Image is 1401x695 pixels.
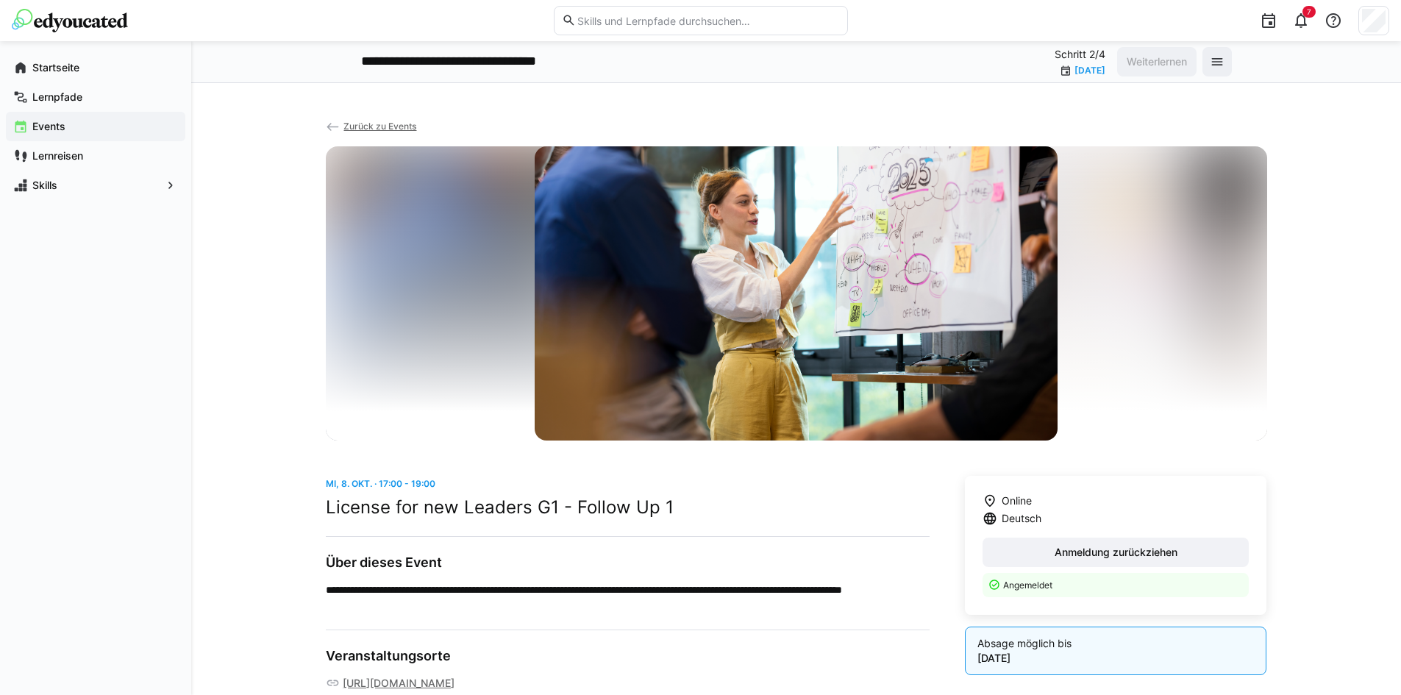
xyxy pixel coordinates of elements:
[326,478,435,489] span: Mi, 8. Okt. · 17:00 - 19:00
[1003,579,1241,591] p: Angemeldet
[343,121,416,132] span: Zurück zu Events
[1002,493,1032,508] span: Online
[977,651,1255,666] p: [DATE]
[983,538,1250,567] button: Anmeldung zurückziehen
[1124,54,1189,69] span: Weiterlernen
[1002,511,1041,526] span: Deutsch
[1117,47,1197,76] button: Weiterlernen
[1052,545,1180,560] span: Anmeldung zurückziehen
[326,648,930,664] h3: Veranstaltungsorte
[977,636,1255,651] p: Absage möglich bis
[1074,65,1105,76] div: [DATE]
[326,555,930,571] h3: Über dieses Event
[1307,7,1311,16] span: 7
[326,496,930,518] h2: License for new Leaders G1 - Follow Up 1
[576,14,839,27] input: Skills und Lernpfade durchsuchen…
[343,676,454,691] a: [URL][DOMAIN_NAME]
[326,121,417,132] a: Zurück zu Events
[1055,47,1105,62] p: Schritt 2/4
